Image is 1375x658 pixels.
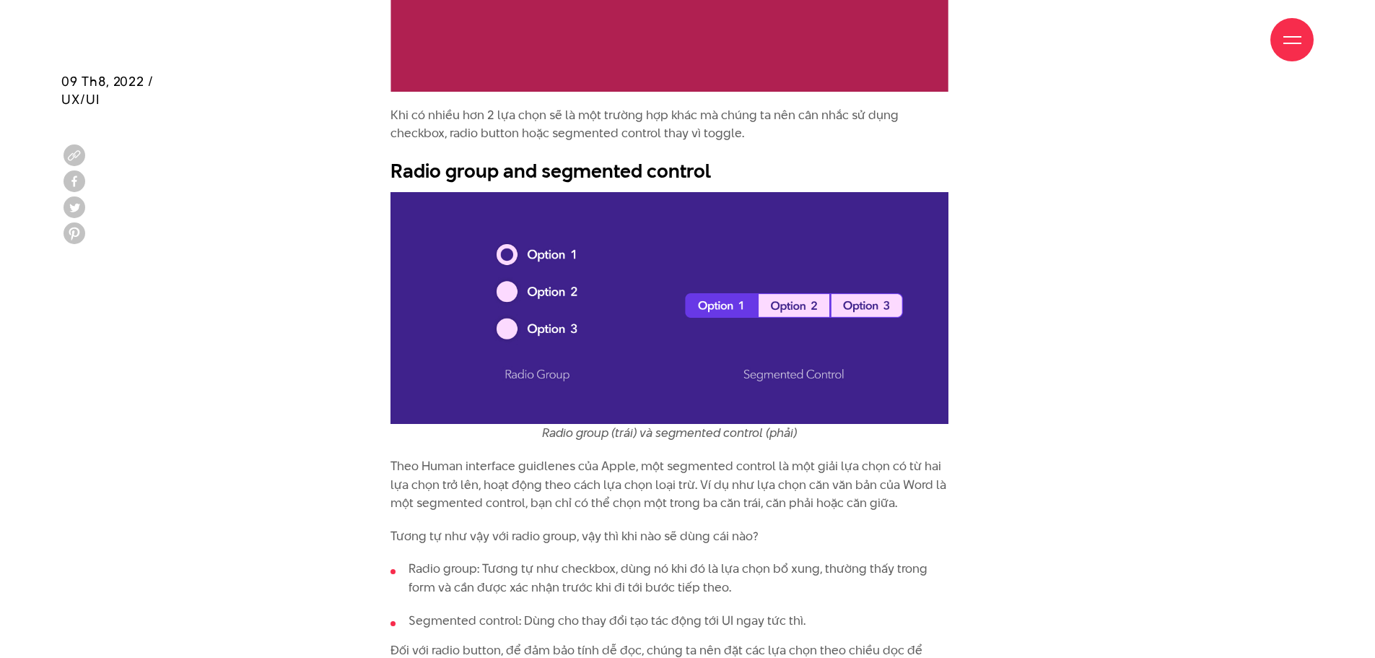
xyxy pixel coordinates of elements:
li: Radio group: Tương tự như checkbox, dùng nó khi đó là lựa chọn bổ xung, thường thấy trong form và... [390,560,948,597]
em: Radio group (trái) và segmented control (phải) [542,424,797,441]
p: Khi có nhiều hơn 2 lựa chọn sẽ là một trường hợp khác mà chúng ta nên cân nhắc sử dụng checkbox, ... [390,106,948,143]
span: 09 Th8, 2022 / UX/UI [61,72,154,108]
p: Theo Human interface guidlenes của Apple, một segmented control là một giải lựa chọn có từ hai lự... [390,457,948,513]
h2: Radio group and segmented control [390,157,948,185]
img: Các loại toggle trong thiết kế UI [390,192,948,425]
p: Tương tự như vậy với radio group, vậy thì khi nào sẽ dùng cái nào? [390,527,948,546]
li: Segmented control: Dùng cho thay đổi tạo tác động tới UI ngay tức thì. [390,612,948,631]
